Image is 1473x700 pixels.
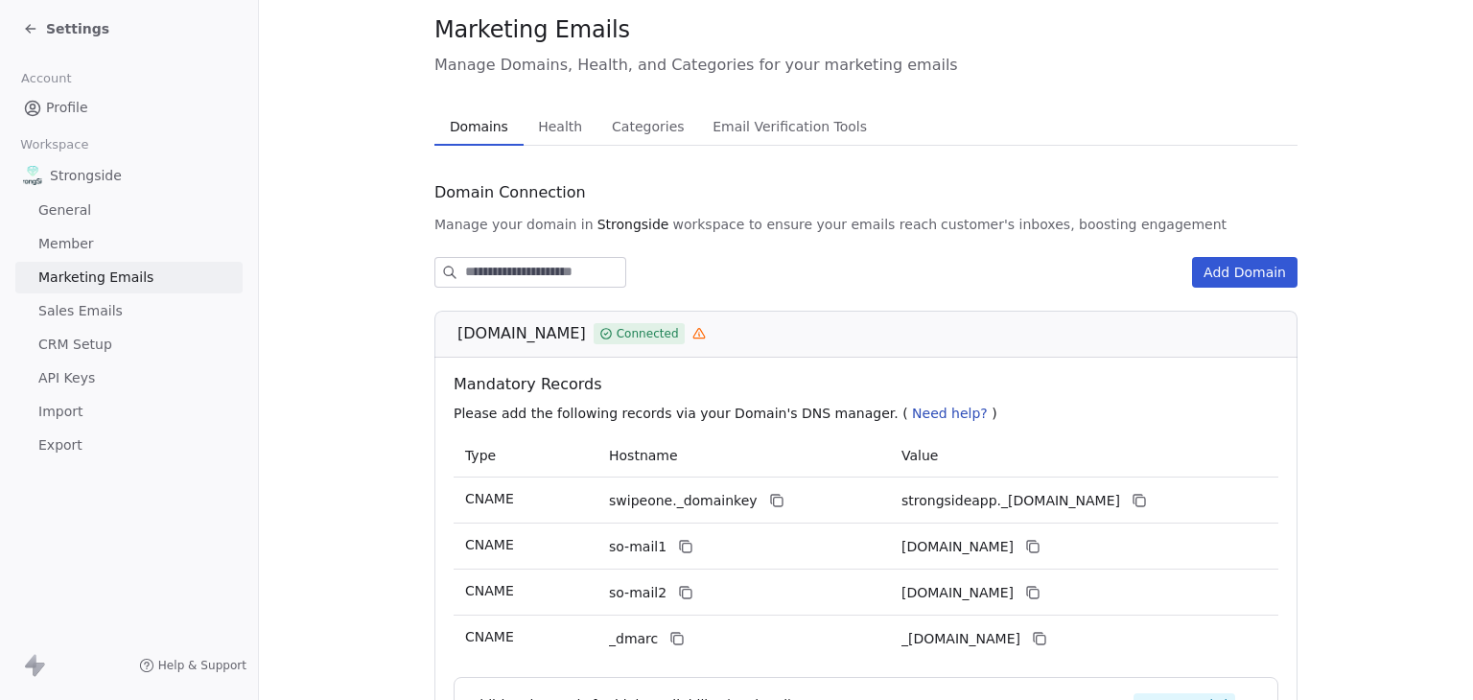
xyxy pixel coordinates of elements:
[609,583,666,603] span: so-mail2
[609,629,658,649] span: _dmarc
[15,362,243,394] a: API Keys
[442,113,516,140] span: Domains
[46,98,88,118] span: Profile
[15,92,243,124] a: Profile
[434,54,1298,77] span: Manage Domains, Health, and Categories for your marketing emails
[15,329,243,361] a: CRM Setup
[454,404,1286,423] p: Please add the following records via your Domain's DNS manager. ( )
[941,215,1227,234] span: customer's inboxes, boosting engagement
[1192,257,1298,288] button: Add Domain
[604,113,691,140] span: Categories
[38,268,153,288] span: Marketing Emails
[434,181,586,204] span: Domain Connection
[23,19,109,38] a: Settings
[15,430,243,461] a: Export
[912,406,988,421] span: Need help?
[434,215,594,234] span: Manage your domain in
[38,335,112,355] span: CRM Setup
[609,491,758,511] span: swipeone._domainkey
[901,583,1014,603] span: strongsideapp2.swipeone.email
[609,448,678,463] span: Hostname
[38,402,82,422] span: Import
[12,64,80,93] span: Account
[15,295,243,327] a: Sales Emails
[38,301,123,321] span: Sales Emails
[705,113,875,140] span: Email Verification Tools
[38,200,91,221] span: General
[15,262,243,293] a: Marketing Emails
[15,396,243,428] a: Import
[38,435,82,455] span: Export
[672,215,937,234] span: workspace to ensure your emails reach
[15,195,243,226] a: General
[46,19,109,38] span: Settings
[617,325,679,342] span: Connected
[465,491,514,506] span: CNAME
[465,537,514,552] span: CNAME
[901,537,1014,557] span: strongsideapp1.swipeone.email
[465,629,514,644] span: CNAME
[139,658,246,673] a: Help & Support
[12,130,97,159] span: Workspace
[50,166,122,185] span: Strongside
[530,113,590,140] span: Health
[454,373,1286,396] span: Mandatory Records
[15,228,243,260] a: Member
[597,215,669,234] span: Strongside
[609,537,666,557] span: so-mail1
[38,234,94,254] span: Member
[901,629,1020,649] span: _dmarc.swipeone.email
[465,446,586,466] p: Type
[901,448,938,463] span: Value
[23,166,42,185] img: Logo%20gradient%20V_1.png
[901,491,1120,511] span: strongsideapp._domainkey.swipeone.email
[38,368,95,388] span: API Keys
[457,322,586,345] span: [DOMAIN_NAME]
[465,583,514,598] span: CNAME
[434,15,630,44] span: Marketing Emails
[158,658,246,673] span: Help & Support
